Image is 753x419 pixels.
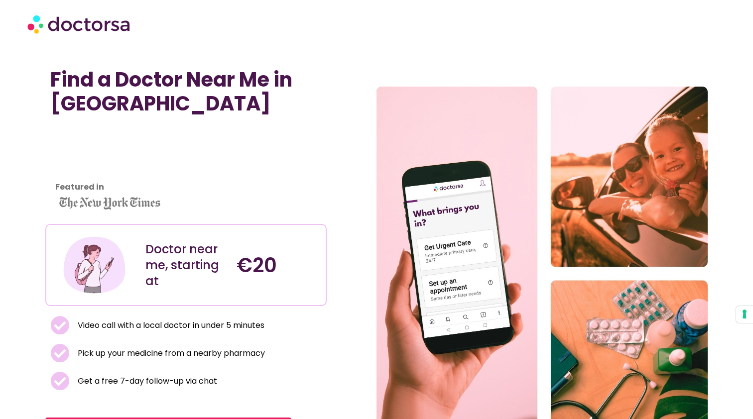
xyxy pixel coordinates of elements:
[62,232,127,298] img: Illustration depicting a young woman in a casual outfit, engaged with her smartphone. She has a p...
[75,374,217,388] span: Get a free 7-day follow-up via chat
[55,181,104,193] strong: Featured in
[75,318,264,332] span: Video call with a local doctor in under 5 minutes
[736,306,753,323] button: Your consent preferences for tracking technologies
[237,253,318,277] h4: €20
[75,346,265,360] span: Pick up your medicine from a nearby pharmacy
[50,68,322,115] h1: Find a Doctor Near Me in [GEOGRAPHIC_DATA]
[50,125,140,200] iframe: Customer reviews powered by Trustpilot
[145,241,227,289] div: Doctor near me, starting at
